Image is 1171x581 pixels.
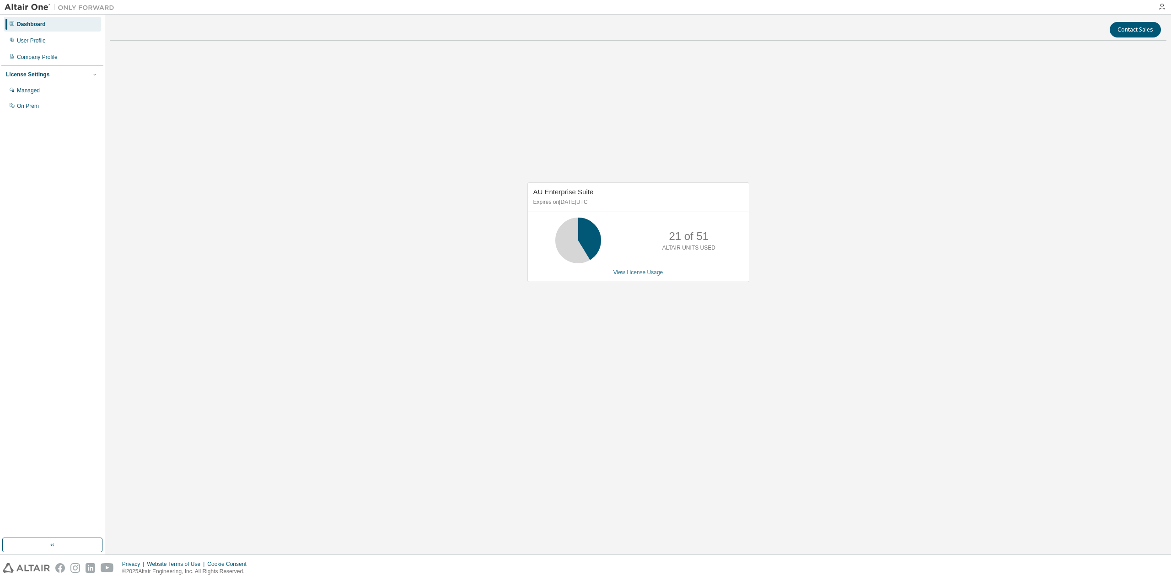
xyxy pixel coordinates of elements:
[147,560,207,568] div: Website Terms of Use
[533,188,594,196] span: AU Enterprise Suite
[6,71,49,78] div: License Settings
[17,102,39,110] div: On Prem
[86,563,95,573] img: linkedin.svg
[662,244,715,252] p: ALTAIR UNITS USED
[207,560,252,568] div: Cookie Consent
[55,563,65,573] img: facebook.svg
[3,563,50,573] img: altair_logo.svg
[5,3,119,12] img: Altair One
[122,568,252,576] p: © 2025 Altair Engineering, Inc. All Rights Reserved.
[533,198,741,206] p: Expires on [DATE] UTC
[70,563,80,573] img: instagram.svg
[613,269,663,276] a: View License Usage
[17,21,46,28] div: Dashboard
[17,87,40,94] div: Managed
[17,37,46,44] div: User Profile
[101,563,114,573] img: youtube.svg
[122,560,147,568] div: Privacy
[669,229,709,244] p: 21 of 51
[17,53,58,61] div: Company Profile
[1110,22,1161,37] button: Contact Sales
